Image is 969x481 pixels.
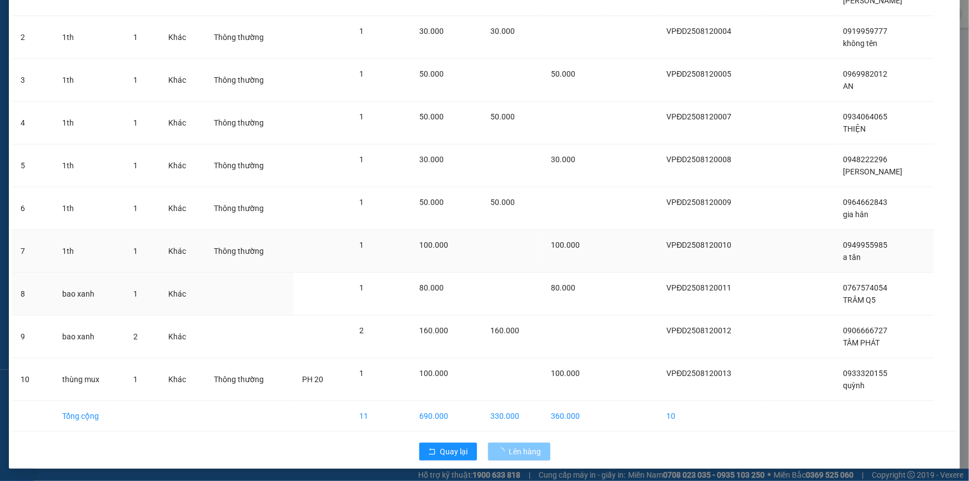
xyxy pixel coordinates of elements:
span: 2 [359,326,364,335]
span: 1 [133,161,138,170]
span: 50.000 [419,69,444,78]
td: 8 [12,273,53,315]
b: GỬI : VP Đầm Dơi [14,81,134,99]
td: Khác [159,144,205,187]
span: 2 [133,332,138,341]
span: 1 [133,289,138,298]
span: 0934064065 [843,112,887,121]
td: 1th [53,16,124,59]
td: 1th [53,230,124,273]
span: 50.000 [551,69,575,78]
span: VPĐD2508120009 [667,198,732,207]
span: 1 [359,369,364,378]
td: 690.000 [410,401,481,432]
span: VPĐD2508120004 [667,27,732,36]
td: Khác [159,230,205,273]
span: 1 [359,27,364,36]
span: VPĐD2508120012 [667,326,732,335]
span: 100.000 [419,240,448,249]
button: rollbackQuay lại [419,443,477,460]
td: Khác [159,315,205,358]
button: Lên hàng [488,443,550,460]
td: 360.000 [542,401,603,432]
td: Thông thường [205,144,293,187]
td: Thông thường [205,16,293,59]
td: Thông thường [205,102,293,144]
td: 1th [53,187,124,230]
span: 0919959777 [843,27,887,36]
td: 4 [12,102,53,144]
td: 330.000 [481,401,542,432]
span: 30.000 [490,27,515,36]
span: a tân [843,253,861,262]
span: 80.000 [419,283,444,292]
span: 160.000 [419,326,448,335]
span: 1 [359,198,364,207]
td: Tổng cộng [53,401,124,432]
span: 100.000 [551,240,580,249]
span: 0948222296 [843,155,887,164]
span: 50.000 [419,112,444,121]
span: 50.000 [419,198,444,207]
span: Quay lại [440,445,468,458]
span: 0933320155 [843,369,887,378]
td: 2 [12,16,53,59]
li: 26 Phó Cơ Điều, Phường 12 [104,27,464,41]
td: Khác [159,59,205,102]
span: 50.000 [490,198,515,207]
span: 1 [133,204,138,213]
span: 0969982012 [843,69,887,78]
span: gia hân [843,210,868,219]
td: 9 [12,315,53,358]
span: THIỆN [843,124,866,133]
td: Thông thường [205,230,293,273]
td: 7 [12,230,53,273]
td: 1th [53,102,124,144]
td: bao xanh [53,273,124,315]
span: VPĐD2508120013 [667,369,732,378]
td: thùng mux [53,358,124,401]
td: Thông thường [205,59,293,102]
td: 11 [350,401,410,432]
span: 1 [359,112,364,121]
span: VPĐD2508120010 [667,240,732,249]
td: 1th [53,144,124,187]
span: 1 [359,240,364,249]
span: 1 [359,283,364,292]
td: Khác [159,273,205,315]
span: VPĐD2508120011 [667,283,732,292]
span: 0949955985 [843,240,887,249]
span: [PERSON_NAME] [843,167,902,176]
span: 100.000 [551,369,580,378]
td: Thông thường [205,187,293,230]
td: 5 [12,144,53,187]
span: 80.000 [551,283,575,292]
span: 160.000 [490,326,519,335]
img: logo.jpg [14,14,69,69]
li: Hotline: 02839552959 [104,41,464,55]
td: 1th [53,59,124,102]
td: Khác [159,187,205,230]
span: PH 20 [302,375,323,384]
span: 0767574054 [843,283,887,292]
span: 1 [133,247,138,255]
td: Khác [159,16,205,59]
span: không tên [843,39,877,48]
span: loading [497,448,509,455]
td: bao xanh [53,315,124,358]
td: 3 [12,59,53,102]
span: rollback [428,448,436,457]
td: 6 [12,187,53,230]
span: 0964662843 [843,198,887,207]
span: quỳnh [843,381,865,390]
span: 30.000 [419,155,444,164]
span: 1 [359,69,364,78]
span: TÂM PHÁT [843,338,880,347]
td: 10 [12,358,53,401]
span: 100.000 [419,369,448,378]
span: 50.000 [490,112,515,121]
span: Lên hàng [509,445,541,458]
span: 0906666727 [843,326,887,335]
td: Khác [159,102,205,144]
td: Khác [159,358,205,401]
